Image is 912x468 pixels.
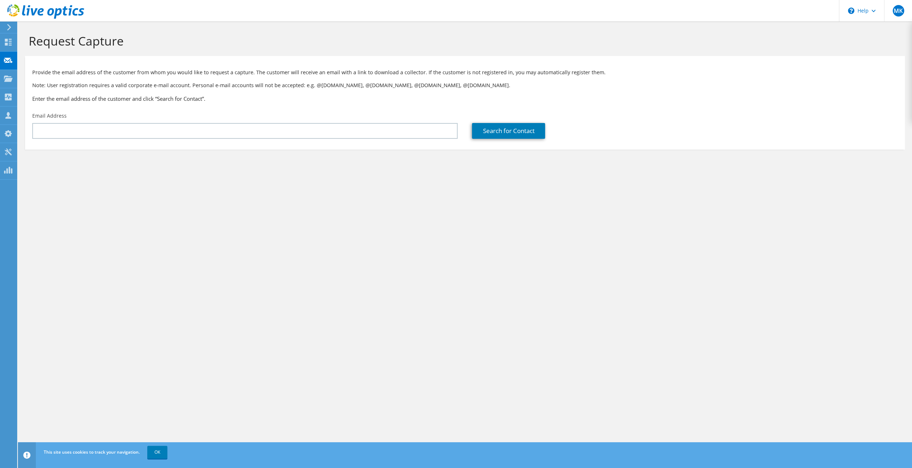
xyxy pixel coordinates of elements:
label: Email Address [32,112,67,119]
p: Note: User registration requires a valid corporate e-mail account. Personal e-mail accounts will ... [32,81,898,89]
h1: Request Capture [29,33,898,48]
h3: Enter the email address of the customer and click “Search for Contact”. [32,95,898,103]
a: Search for Contact [472,123,545,139]
span: MK [893,5,904,16]
span: This site uses cookies to track your navigation. [44,449,140,455]
a: OK [147,446,167,459]
p: Provide the email address of the customer from whom you would like to request a capture. The cust... [32,68,898,76]
svg: \n [848,8,854,14]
